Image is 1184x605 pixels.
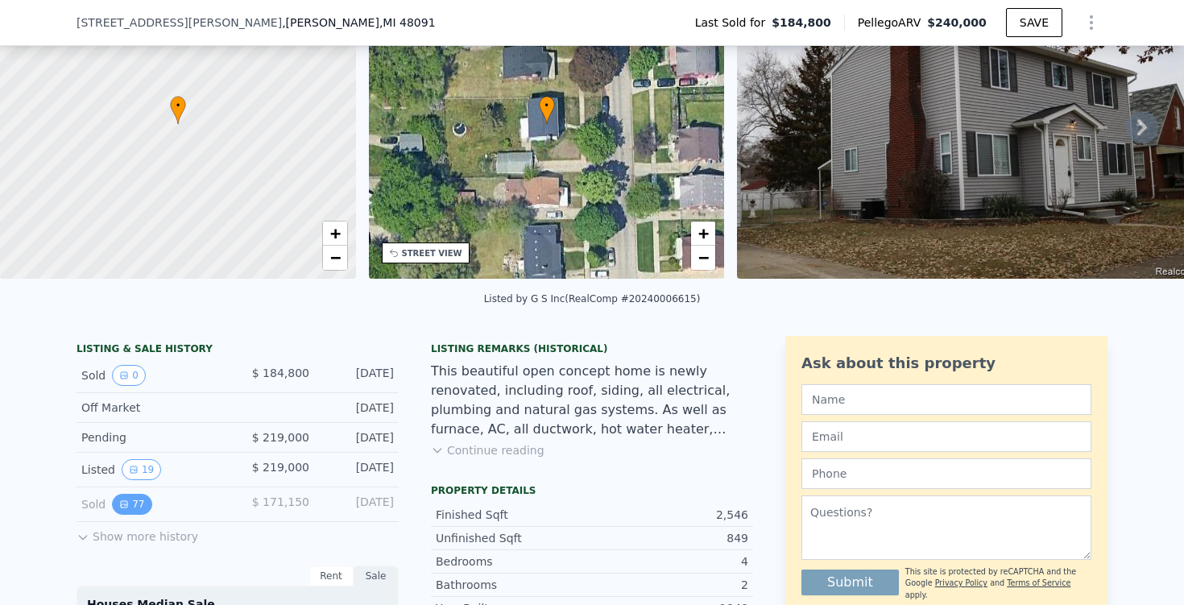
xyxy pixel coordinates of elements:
div: Bedrooms [436,553,592,570]
span: $240,000 [927,16,987,29]
span: , [PERSON_NAME] [282,15,435,31]
button: View historical data [122,459,161,480]
button: Continue reading [431,442,544,458]
div: 2,546 [592,507,748,523]
a: Zoom in [691,222,715,246]
div: Off Market [81,400,225,416]
a: Terms of Service [1007,578,1070,587]
span: $ 219,000 [252,461,309,474]
div: Sale [354,566,399,586]
div: Rent [308,566,354,586]
span: $ 219,000 [252,431,309,444]
a: Zoom in [323,222,347,246]
button: View historical data [112,494,151,515]
div: This site is protected by reCAPTCHA and the Google and apply. [905,566,1091,601]
div: Ask about this property [801,352,1091,375]
div: This beautiful open concept home is newly renovated, including roof, siding, all electrical, plum... [431,362,753,439]
span: Pellego ARV [858,15,928,31]
a: Privacy Policy [935,578,987,587]
div: • [539,96,555,124]
div: [DATE] [322,429,394,445]
div: Pending [81,429,225,445]
div: [DATE] [322,365,394,386]
span: + [329,223,340,243]
div: Bathrooms [436,577,592,593]
div: [DATE] [322,400,394,416]
input: Phone [801,458,1091,489]
div: Finished Sqft [436,507,592,523]
div: Unfinished Sqft [436,530,592,546]
div: [DATE] [322,459,394,480]
span: • [539,98,555,113]
button: Show more history [77,522,198,545]
div: LISTING & SALE HISTORY [77,342,399,358]
span: − [329,247,340,267]
span: $184,800 [772,15,831,31]
span: $ 184,800 [252,367,309,379]
span: − [698,247,709,267]
div: Property details [431,484,753,497]
button: Submit [801,570,899,595]
div: 849 [592,530,748,546]
span: [STREET_ADDRESS][PERSON_NAME] [77,15,282,31]
button: Show Options [1075,6,1107,39]
div: Listed by G S Inc (RealComp #20240006615) [484,293,701,305]
a: Zoom out [691,246,715,270]
button: SAVE [1006,8,1062,37]
div: Sold [81,494,225,515]
span: + [698,223,709,243]
div: Sold [81,365,225,386]
input: Name [801,384,1091,415]
div: Listed [81,459,225,480]
input: Email [801,421,1091,452]
div: 4 [592,553,748,570]
div: • [170,96,186,124]
span: • [170,98,186,113]
span: , MI 48091 [379,16,436,29]
div: [DATE] [322,494,394,515]
span: $ 171,150 [252,495,309,508]
div: 2 [592,577,748,593]
button: View historical data [112,365,146,386]
div: STREET VIEW [402,247,462,259]
span: Last Sold for [695,15,772,31]
div: Listing Remarks (Historical) [431,342,753,355]
a: Zoom out [323,246,347,270]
